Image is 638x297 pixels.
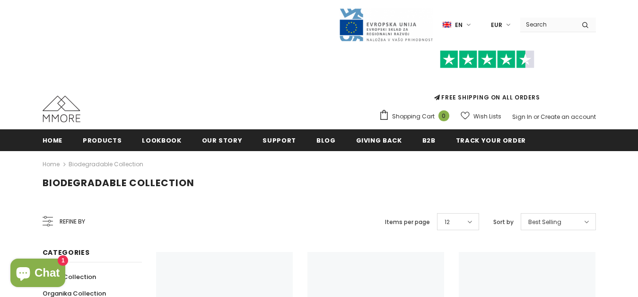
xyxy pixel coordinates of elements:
img: i-lang-1.png [443,21,451,29]
a: Wood Collection [43,269,96,285]
img: Trust Pilot Stars [440,50,534,69]
span: Shopping Cart [392,112,435,121]
span: Giving back [356,136,402,145]
span: en [455,20,463,30]
span: EUR [491,20,502,30]
a: Biodegradable Collection [69,160,143,168]
span: 0 [438,110,449,121]
a: Sign In [512,113,532,121]
span: FREE SHIPPING ON ALL ORDERS [379,54,596,101]
a: Giving back [356,129,402,151]
a: Javni Razpis [339,20,433,28]
a: Home [43,129,63,151]
span: support [262,136,296,145]
span: Refine by [60,216,85,227]
span: Best Selling [528,217,561,227]
img: Javni Razpis [339,8,433,42]
a: Products [83,129,122,151]
span: Home [43,136,63,145]
label: Sort by [493,217,514,227]
a: Home [43,159,60,170]
a: Shopping Cart 0 [379,109,454,124]
span: Track your order [456,136,526,145]
span: B2B [422,136,436,145]
a: B2B [422,129,436,151]
span: Our Story [202,136,243,145]
a: Wish Lists [461,108,501,125]
a: Create an account [541,113,596,121]
span: Wood Collection [43,272,96,281]
span: Products [83,136,122,145]
a: support [262,129,296,151]
span: 12 [445,217,450,227]
inbox-online-store-chat: Shopify online store chat [8,259,68,289]
span: Wish Lists [473,112,501,121]
img: MMORE Cases [43,96,80,122]
input: Search Site [520,18,575,31]
label: Items per page [385,217,430,227]
span: Lookbook [142,136,181,145]
span: or [533,113,539,121]
span: Blog [316,136,336,145]
a: Our Story [202,129,243,151]
iframe: Customer reviews powered by Trustpilot [379,68,596,93]
a: Blog [316,129,336,151]
a: Track your order [456,129,526,151]
span: Biodegradable Collection [43,176,194,189]
span: Categories [43,248,90,257]
a: Lookbook [142,129,181,151]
